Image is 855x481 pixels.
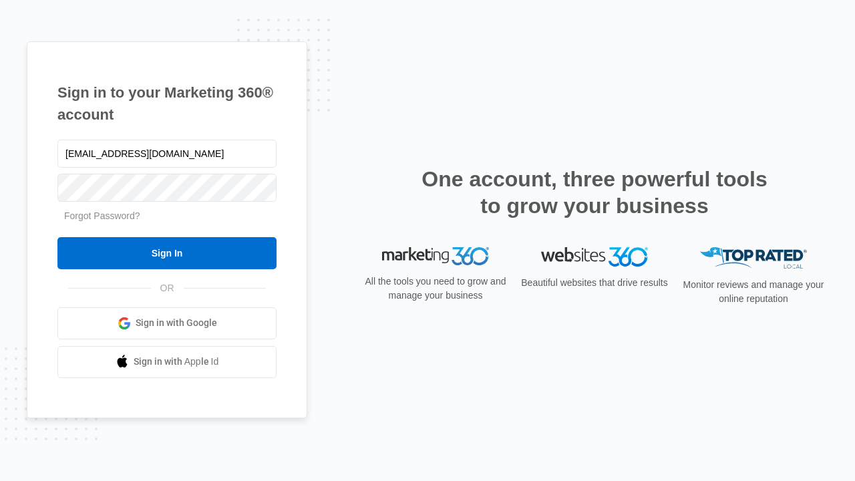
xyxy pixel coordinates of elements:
[136,316,217,330] span: Sign in with Google
[57,346,277,378] a: Sign in with Apple Id
[679,278,828,306] p: Monitor reviews and manage your online reputation
[541,247,648,267] img: Websites 360
[520,276,669,290] p: Beautiful websites that drive results
[57,237,277,269] input: Sign In
[382,247,489,266] img: Marketing 360
[361,275,510,303] p: All the tools you need to grow and manage your business
[57,82,277,126] h1: Sign in to your Marketing 360® account
[64,210,140,221] a: Forgot Password?
[417,166,772,219] h2: One account, three powerful tools to grow your business
[151,281,184,295] span: OR
[134,355,219,369] span: Sign in with Apple Id
[700,247,807,269] img: Top Rated Local
[57,307,277,339] a: Sign in with Google
[57,140,277,168] input: Email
